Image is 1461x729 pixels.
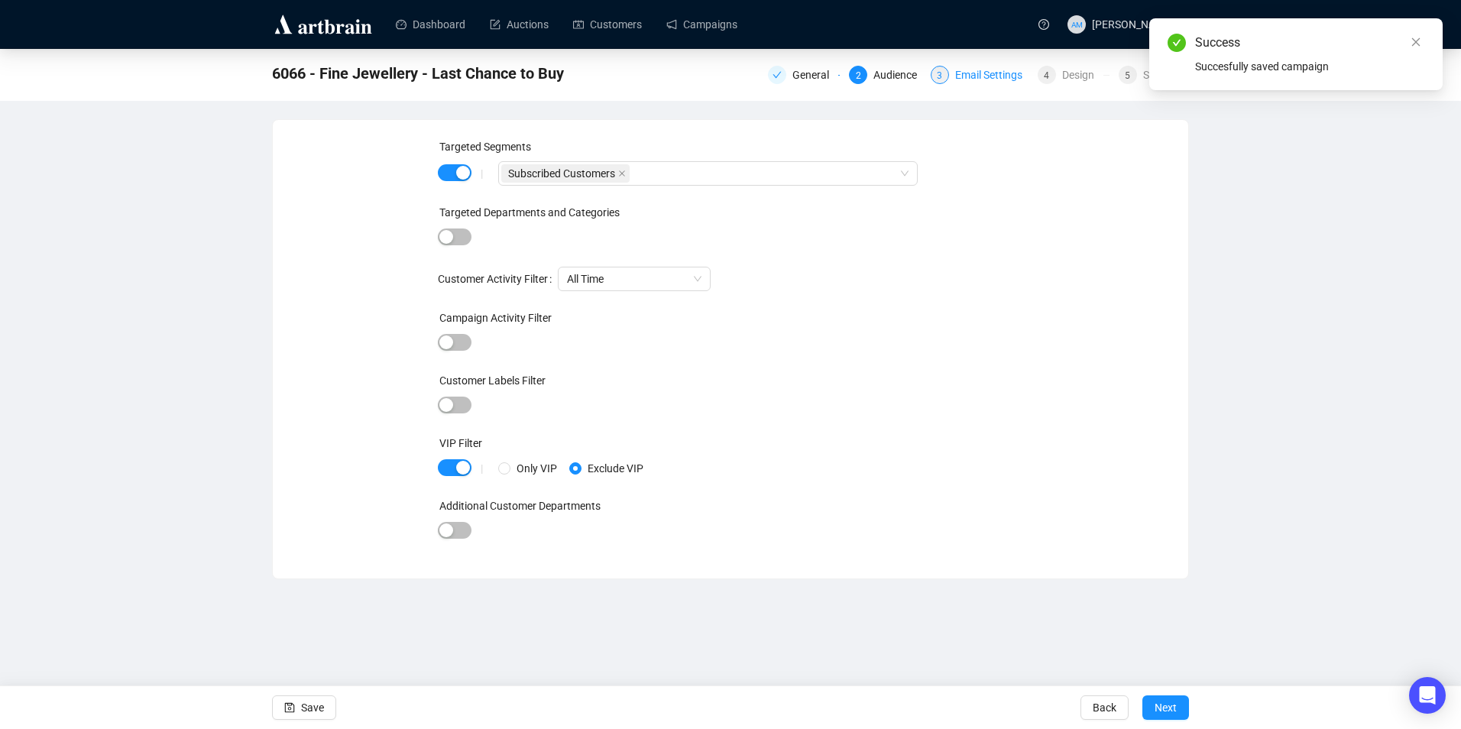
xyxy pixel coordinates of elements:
a: Close [1408,34,1424,50]
div: Succesfully saved campaign [1195,58,1424,75]
label: Additional Customer Departments [439,500,601,512]
div: 5Summary [1119,66,1189,84]
span: Save [301,686,324,729]
label: Campaign Activity Filter [439,312,552,324]
span: Next [1155,686,1177,729]
span: AM [1071,18,1082,30]
img: logo [272,12,374,37]
button: Back [1080,695,1129,720]
span: All Time [567,267,701,290]
span: Subscribed Customers [501,164,630,183]
button: Next [1142,695,1189,720]
label: VIP Filter [439,437,482,449]
div: Summary [1143,66,1189,84]
span: check-circle [1168,34,1186,52]
span: 4 [1044,70,1049,81]
span: Exclude VIP [581,460,650,477]
div: Email Settings [955,66,1032,84]
a: Dashboard [396,5,465,44]
div: General [768,66,840,84]
span: 5 [1125,70,1130,81]
div: | [481,462,483,475]
span: close [1411,37,1421,47]
div: Open Intercom Messenger [1409,677,1446,714]
label: Targeted Departments and Categories [439,206,620,219]
span: [PERSON_NAME] [1092,18,1174,31]
span: question-circle [1038,19,1049,30]
label: Customer Labels Filter [439,374,546,387]
span: check [773,70,782,79]
span: Subscribed Customers [508,165,615,182]
div: General [792,66,838,84]
span: 3 [937,70,942,81]
div: 4Design [1038,66,1110,84]
button: Save [272,695,336,720]
a: Campaigns [666,5,737,44]
span: 2 [856,70,861,81]
a: Auctions [490,5,549,44]
span: Back [1093,686,1116,729]
div: | [481,167,483,180]
div: Audience [873,66,926,84]
div: Design [1062,66,1103,84]
span: close [618,170,626,177]
span: Only VIP [510,460,563,477]
div: Success [1195,34,1424,52]
div: 3Email Settings [931,66,1029,84]
div: 2Audience [849,66,921,84]
span: save [284,702,295,713]
a: Customers [573,5,642,44]
span: 6066 - Fine Jewellery - Last Chance to Buy [272,61,564,86]
label: Targeted Segments [439,141,531,153]
label: Customer Activity Filter [438,267,558,291]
